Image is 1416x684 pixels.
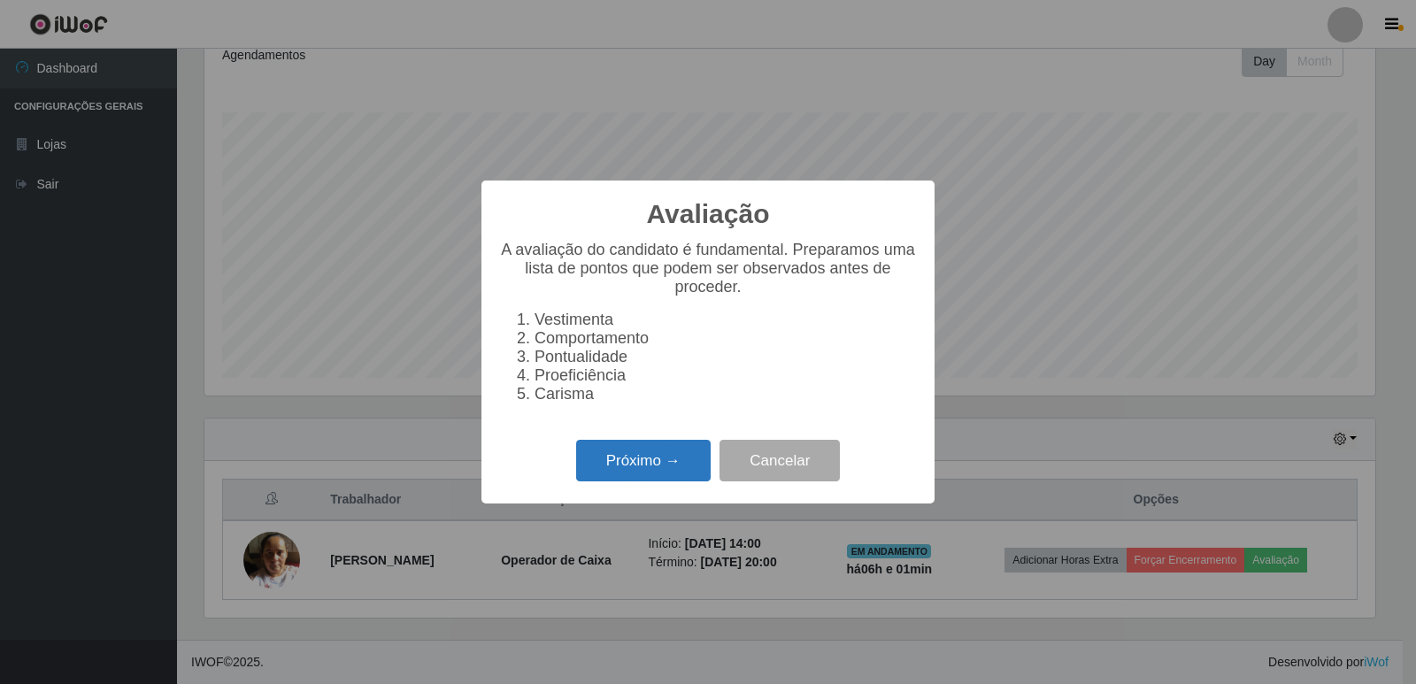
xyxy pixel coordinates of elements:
[535,385,917,403] li: Carisma
[720,440,840,481] button: Cancelar
[499,241,917,296] p: A avaliação do candidato é fundamental. Preparamos uma lista de pontos que podem ser observados a...
[576,440,711,481] button: Próximo →
[535,348,917,366] li: Pontualidade
[535,329,917,348] li: Comportamento
[647,198,770,230] h2: Avaliação
[535,366,917,385] li: Proeficiência
[535,311,917,329] li: Vestimenta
